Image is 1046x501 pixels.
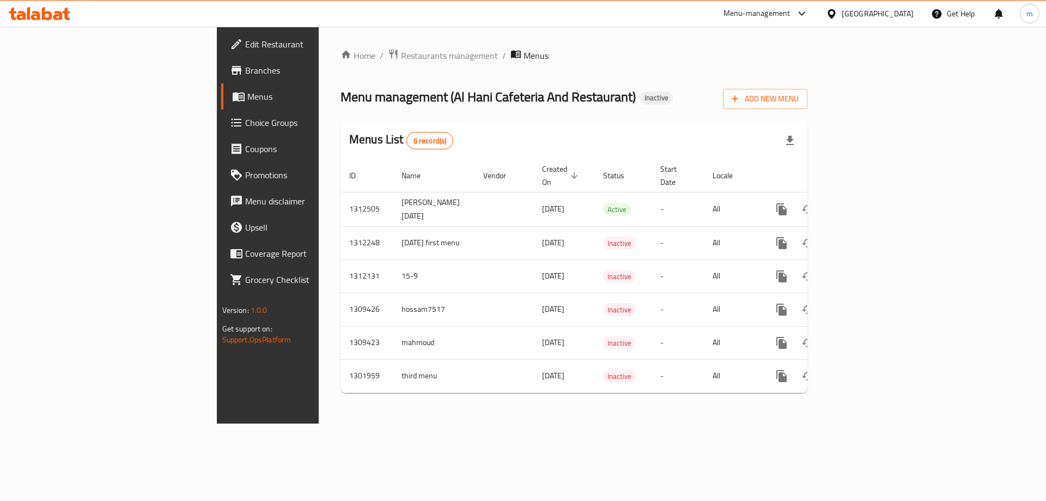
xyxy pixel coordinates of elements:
a: Edit Restaurant [221,31,392,57]
td: 15-9 [393,259,475,293]
span: 6 record(s) [407,136,453,146]
td: mahmoud [393,326,475,359]
span: [DATE] [542,269,564,283]
span: [DATE] [542,236,564,250]
button: more [769,230,795,256]
span: Version: [222,303,249,317]
td: [PERSON_NAME] [DATE] [393,192,475,226]
span: Restaurants management [401,49,498,62]
div: [GEOGRAPHIC_DATA] [842,8,914,20]
td: All [704,359,760,393]
span: Name [402,169,435,182]
span: Choice Groups [245,116,383,129]
td: All [704,293,760,326]
button: Change Status [795,330,821,356]
span: Menus [247,90,383,103]
a: Choice Groups [221,110,392,136]
td: hossam7517 [393,293,475,326]
div: Export file [777,128,803,154]
span: m [1026,8,1033,20]
td: - [652,326,704,359]
td: - [652,226,704,259]
a: Grocery Checklist [221,267,392,293]
a: Menu disclaimer [221,188,392,214]
button: more [769,363,795,389]
span: Inactive [603,304,636,316]
div: Inactive [640,92,673,105]
span: Inactive [640,93,673,102]
a: Support.OpsPlatform [222,333,291,347]
td: [DATE] first menu [393,226,475,259]
span: ID [349,169,370,182]
button: more [769,263,795,289]
button: Add New Menu [723,89,807,109]
span: Active [603,203,631,216]
td: All [704,226,760,259]
span: [DATE] [542,335,564,349]
td: - [652,192,704,226]
td: - [652,293,704,326]
button: Change Status [795,230,821,256]
a: Coupons [221,136,392,162]
a: Promotions [221,162,392,188]
span: Menu management ( Al Hani Cafeteria And Restaurant ) [340,84,636,109]
span: Add New Menu [732,92,799,106]
button: more [769,196,795,222]
span: Inactive [603,370,636,383]
span: 1.0.0 [251,303,267,317]
td: - [652,259,704,293]
a: Coverage Report [221,240,392,267]
span: Get support on: [222,322,272,336]
button: Change Status [795,196,821,222]
span: Start Date [660,162,691,189]
button: Change Status [795,363,821,389]
span: [DATE] [542,302,564,316]
span: Locale [713,169,747,182]
span: Upsell [245,221,383,234]
span: Coverage Report [245,247,383,260]
nav: breadcrumb [340,49,807,63]
div: Inactive [603,303,636,316]
span: Menu disclaimer [245,195,383,208]
th: Actions [760,159,882,192]
span: Vendor [483,169,520,182]
div: Inactive [603,336,636,349]
td: All [704,326,760,359]
span: Coupons [245,142,383,155]
div: Menu-management [723,7,790,20]
a: Branches [221,57,392,83]
span: Edit Restaurant [245,38,383,51]
a: Restaurants management [388,49,498,63]
span: [DATE] [542,202,564,216]
span: Branches [245,64,383,77]
a: Menus [221,83,392,110]
button: Change Status [795,297,821,323]
td: - [652,359,704,393]
span: Status [603,169,638,182]
h2: Menus List [349,131,453,149]
span: Promotions [245,168,383,182]
td: All [704,192,760,226]
button: Change Status [795,263,821,289]
span: Created On [542,162,581,189]
li: / [502,49,506,62]
a: Upsell [221,214,392,240]
div: Inactive [603,370,636,383]
span: Inactive [603,270,636,283]
span: Grocery Checklist [245,273,383,286]
span: [DATE] [542,369,564,383]
span: Inactive [603,337,636,349]
button: more [769,297,795,323]
span: Menus [524,49,549,62]
td: third menu [393,359,475,393]
table: enhanced table [340,159,882,393]
button: more [769,330,795,356]
span: Inactive [603,237,636,250]
div: Total records count [406,132,454,149]
td: All [704,259,760,293]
